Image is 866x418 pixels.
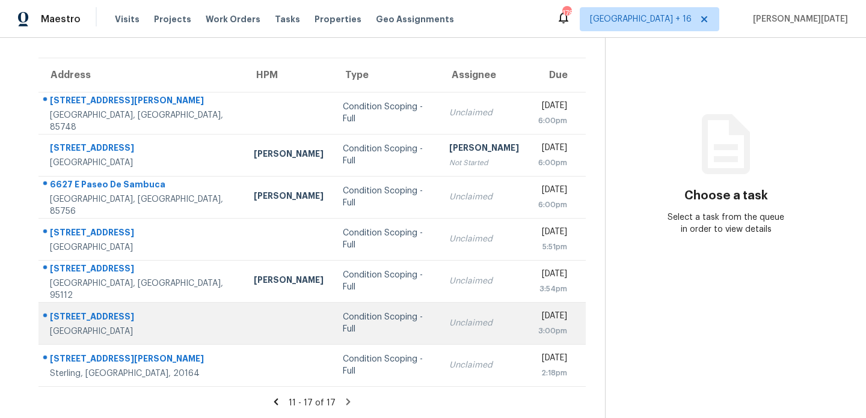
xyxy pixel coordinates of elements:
div: 3:54pm [538,283,567,295]
div: 3:00pm [538,325,567,337]
div: Unclaimed [449,275,519,287]
div: Select a task from the queue in order to view details [666,211,787,235]
div: [DATE] [538,184,567,199]
div: Unclaimed [449,317,519,329]
h3: Choose a task [684,190,768,202]
th: Type [333,58,439,92]
div: 6:00pm [538,115,567,127]
div: [GEOGRAPHIC_DATA], [GEOGRAPHIC_DATA], 85756 [50,193,235,217]
div: [STREET_ADDRESS] [50,142,235,157]
div: 178 [562,7,571,19]
div: 6:00pm [538,157,567,169]
div: Condition Scoping - Full [343,353,429,377]
div: [DATE] [538,226,567,241]
div: Condition Scoping - Full [343,185,429,209]
th: Address [38,58,244,92]
div: Unclaimed [449,191,519,203]
div: [STREET_ADDRESS] [50,226,235,241]
span: Maestro [41,13,81,25]
div: [DATE] [538,310,567,325]
div: [PERSON_NAME] [254,274,324,289]
th: Due [529,58,586,92]
div: 2:18pm [538,367,567,379]
div: [GEOGRAPHIC_DATA], [GEOGRAPHIC_DATA], 85748 [50,109,235,133]
div: Condition Scoping - Full [343,227,429,251]
div: [GEOGRAPHIC_DATA], [GEOGRAPHIC_DATA], 95112 [50,277,235,301]
div: [PERSON_NAME] [254,148,324,163]
span: Visits [115,13,140,25]
div: 5:51pm [538,241,567,253]
div: Condition Scoping - Full [343,143,429,167]
span: Work Orders [206,13,260,25]
th: Assignee [440,58,529,92]
th: HPM [244,58,333,92]
div: [DATE] [538,352,567,367]
div: Condition Scoping - Full [343,101,429,125]
div: [STREET_ADDRESS][PERSON_NAME] [50,353,235,368]
div: [GEOGRAPHIC_DATA] [50,326,235,338]
div: 6:00pm [538,199,567,211]
div: [DATE] [538,268,567,283]
div: [GEOGRAPHIC_DATA] [50,241,235,253]
div: Unclaimed [449,359,519,371]
div: [STREET_ADDRESS] [50,262,235,277]
div: [PERSON_NAME] [449,142,519,157]
div: Condition Scoping - Full [343,311,429,335]
div: [PERSON_NAME] [254,190,324,205]
span: [PERSON_NAME][DATE] [748,13,848,25]
span: Projects [154,13,191,25]
div: [DATE] [538,142,567,157]
div: [STREET_ADDRESS] [50,310,235,326]
div: Unclaimed [449,107,519,119]
div: [GEOGRAPHIC_DATA] [50,157,235,169]
div: Sterling, [GEOGRAPHIC_DATA], 20164 [50,368,235,380]
div: 6627 E Paseo De Sambuca [50,178,235,193]
span: Geo Assignments [376,13,454,25]
span: Properties [315,13,361,25]
div: [STREET_ADDRESS][PERSON_NAME] [50,94,235,109]
span: Tasks [275,15,300,23]
div: Unclaimed [449,233,519,245]
span: 11 - 17 of 17 [289,399,336,407]
span: [GEOGRAPHIC_DATA] + 16 [590,13,692,25]
div: Not Started [449,157,519,169]
div: [DATE] [538,100,567,115]
div: Condition Scoping - Full [343,269,429,293]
